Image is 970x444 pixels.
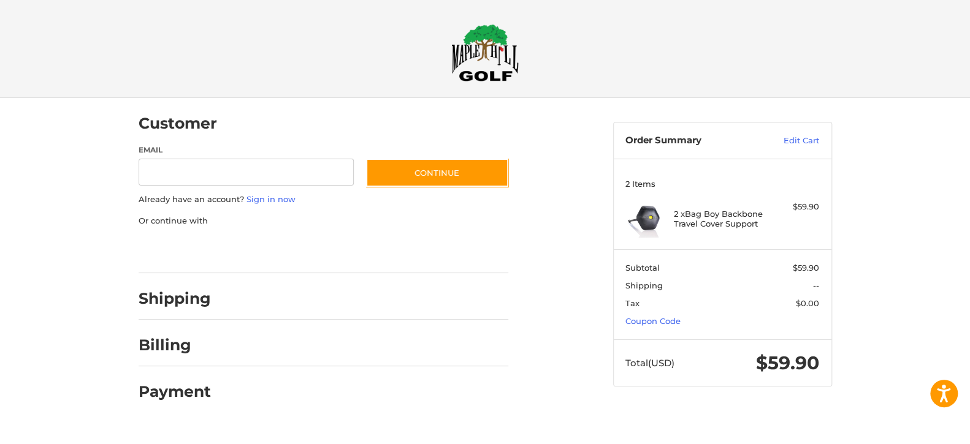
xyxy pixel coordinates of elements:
div: $59.90 [771,201,819,213]
iframe: PayPal-paypal [134,239,226,261]
h2: Shipping [139,289,211,308]
button: Continue [366,159,508,187]
span: Total (USD) [625,357,674,369]
h2: Customer [139,114,217,133]
a: Coupon Code [625,316,681,326]
iframe: Google Customer Reviews [869,411,970,444]
iframe: PayPal-venmo [342,239,434,261]
img: Maple Hill Golf [451,24,519,81]
label: Email [139,145,354,156]
span: $59.90 [756,352,819,374]
span: -- [813,280,819,290]
h3: Order Summary [625,135,757,147]
h4: 2 x Bag Boy Backbone Travel Cover Support [674,209,768,229]
h2: Billing [139,336,210,355]
span: $59.90 [793,263,819,273]
span: $0.00 [796,298,819,308]
h2: Payment [139,382,211,401]
iframe: PayPal-paylater [239,239,330,261]
span: Subtotal [625,263,660,273]
span: Shipping [625,280,663,290]
span: Tax [625,298,640,308]
a: Edit Cart [757,135,819,147]
p: Already have an account? [139,194,508,206]
a: Sign in now [246,194,296,204]
p: Or continue with [139,215,508,227]
h3: 2 Items [625,179,819,189]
